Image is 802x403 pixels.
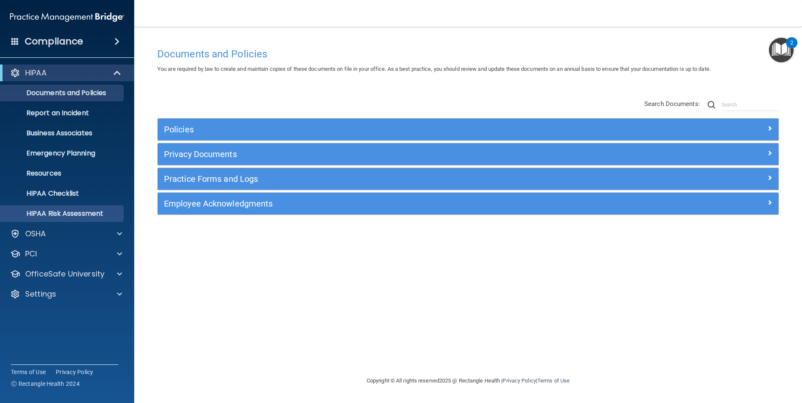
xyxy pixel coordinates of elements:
[164,172,772,186] a: Practice Forms and Logs
[164,197,772,210] a: Employee Acknowledgments
[164,123,772,136] a: Policies
[790,43,793,54] div: 2
[11,368,46,376] a: Terms of Use
[25,249,37,259] p: PCI
[56,368,94,376] a: Privacy Policy
[5,209,120,218] p: HIPAA Risk Assessment
[644,100,700,108] span: Search Documents:
[25,36,83,47] h4: Compliance
[25,289,56,299] p: Settings
[708,101,715,108] img: ic-search.3b580494.png
[25,68,47,78] p: HIPAA
[5,89,120,97] p: Documents and Policies
[164,150,617,159] h5: Privacy Documents
[25,269,104,279] p: OfficeSafe University
[10,249,122,259] a: PCI
[25,229,46,239] p: OSHA
[537,377,570,384] a: Terms of Use
[5,169,120,178] p: Resources
[315,367,621,394] div: Copyright © All rights reserved 2025 @ Rectangle Health | |
[164,199,617,208] h5: Employee Acknowledgments
[10,9,124,26] img: PMB logo
[10,269,122,279] a: OfficeSafe University
[164,125,617,134] h5: Policies
[721,98,779,111] input: Search
[503,377,536,384] a: Privacy Policy
[164,174,617,183] h5: Practice Forms and Logs
[5,149,120,158] p: Emergency Planning
[157,49,779,59] h4: Documents and Policies
[10,68,122,78] a: HIPAA
[157,66,711,72] span: You are required by law to create and maintain copies of these documents on file in your office. ...
[10,289,122,299] a: Settings
[5,189,120,198] p: HIPAA Checklist
[11,380,80,388] span: Ⓒ Rectangle Health 2024
[5,109,120,117] p: Report an Incident
[769,38,794,62] button: Open Resource Center, 2 new notifications
[5,129,120,137] p: Business Associates
[10,229,122,239] a: OSHA
[164,147,772,161] a: Privacy Documents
